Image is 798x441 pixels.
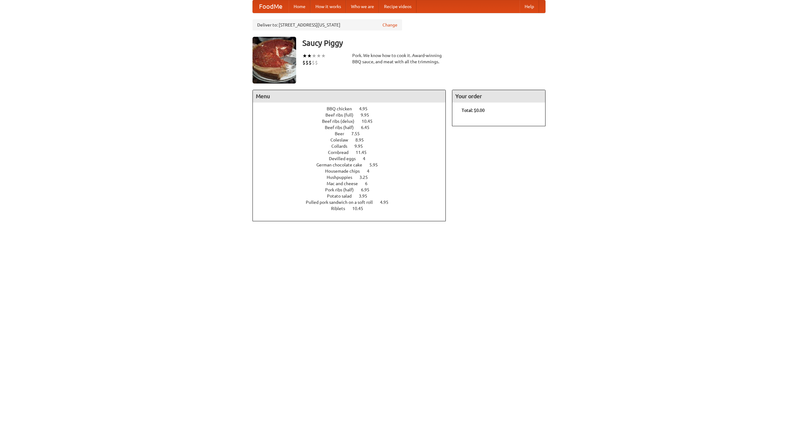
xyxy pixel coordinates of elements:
a: Pork ribs (half) 6.95 [325,187,381,192]
a: Potato salad 3.95 [327,194,379,199]
a: Beef ribs (half) 6.45 [325,125,381,130]
a: Help [520,0,539,13]
span: 10.45 [362,119,379,124]
a: Pulled pork sandwich on a soft roll 4.95 [306,200,400,205]
a: BBQ chicken 4.95 [327,106,379,111]
li: ★ [312,52,316,59]
span: 4.95 [380,200,395,205]
a: Hushpuppies 3.25 [327,175,379,180]
li: ★ [302,52,307,59]
li: $ [315,59,318,66]
div: Deliver to: [STREET_ADDRESS][US_STATE] [252,19,402,31]
a: Devilled eggs 4 [329,156,377,161]
span: Potato salad [327,194,358,199]
span: 3.95 [359,194,373,199]
span: 4 [367,169,376,174]
li: $ [309,59,312,66]
span: 4.95 [359,106,374,111]
a: FoodMe [253,0,289,13]
a: Home [289,0,310,13]
a: Who we are [346,0,379,13]
span: Riblets [331,206,351,211]
a: German chocolate cake 5.95 [316,162,389,167]
a: Beef ribs (delux) 10.45 [322,119,384,124]
span: 7.55 [351,131,366,136]
span: Beef ribs (delux) [322,119,361,124]
a: Recipe videos [379,0,416,13]
span: Pulled pork sandwich on a soft roll [306,200,379,205]
li: $ [302,59,305,66]
span: 4 [363,156,372,161]
a: Cornbread 11.45 [328,150,378,155]
span: 10.45 [352,206,369,211]
a: Beef ribs (full) 9.95 [325,113,381,117]
a: Riblets 10.45 [331,206,375,211]
h4: Menu [253,90,445,103]
span: 6.45 [361,125,376,130]
span: Housemade chips [325,169,366,174]
div: Pork. We know how to cook it. Award-winning BBQ sauce, and meat with all the trimmings. [352,52,446,65]
span: 8.95 [355,137,370,142]
h3: Saucy Piggy [302,37,546,49]
span: BBQ chicken [327,106,358,111]
b: Total: $0.00 [462,108,485,113]
li: ★ [307,52,312,59]
a: Collards 9.95 [331,144,374,149]
a: Change [382,22,397,28]
span: Collards [331,144,353,149]
a: How it works [310,0,346,13]
a: Beer 7.55 [335,131,371,136]
span: German chocolate cake [316,162,368,167]
h4: Your order [452,90,545,103]
span: Coleslaw [330,137,354,142]
li: ★ [316,52,321,59]
img: angular.jpg [252,37,296,84]
span: 6.95 [361,187,376,192]
span: Pork ribs (half) [325,187,360,192]
span: 3.25 [359,175,374,180]
span: 6 [365,181,374,186]
span: Cornbread [328,150,355,155]
span: 5.95 [369,162,384,167]
li: $ [305,59,309,66]
span: 11.45 [356,150,373,155]
span: Beef ribs (half) [325,125,360,130]
li: ★ [321,52,326,59]
li: $ [312,59,315,66]
span: Hushpuppies [327,175,358,180]
span: Beer [335,131,350,136]
a: Mac and cheese 6 [327,181,379,186]
span: Mac and cheese [327,181,364,186]
a: Coleslaw 8.95 [330,137,375,142]
span: Devilled eggs [329,156,362,161]
span: Beef ribs (full) [325,113,360,117]
a: Housemade chips 4 [325,169,381,174]
span: 9.95 [361,113,375,117]
span: 9.95 [354,144,369,149]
